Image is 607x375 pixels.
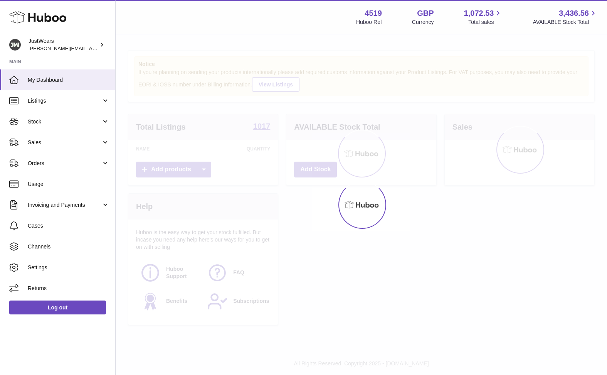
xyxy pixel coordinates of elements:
span: 3,436.56 [559,8,589,19]
div: JustWears [29,37,98,52]
span: AVAILABLE Stock Total [533,19,598,26]
a: 3,436.56 AVAILABLE Stock Total [533,8,598,26]
span: Stock [28,118,101,125]
a: Log out [9,301,106,314]
span: Sales [28,139,101,146]
span: Returns [28,285,109,292]
span: Settings [28,264,109,271]
img: josh@just-wears.com [9,39,21,51]
div: Huboo Ref [356,19,382,26]
span: Listings [28,97,101,105]
strong: 4519 [365,8,382,19]
span: Usage [28,181,109,188]
strong: GBP [417,8,434,19]
span: My Dashboard [28,76,109,84]
span: [PERSON_NAME][EMAIL_ADDRESS][DOMAIN_NAME] [29,45,155,51]
span: Total sales [468,19,503,26]
span: Cases [28,222,109,230]
span: Channels [28,243,109,250]
div: Currency [412,19,434,26]
span: 1,072.53 [464,8,494,19]
span: Invoicing and Payments [28,201,101,209]
a: 1,072.53 Total sales [464,8,503,26]
span: Orders [28,160,101,167]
